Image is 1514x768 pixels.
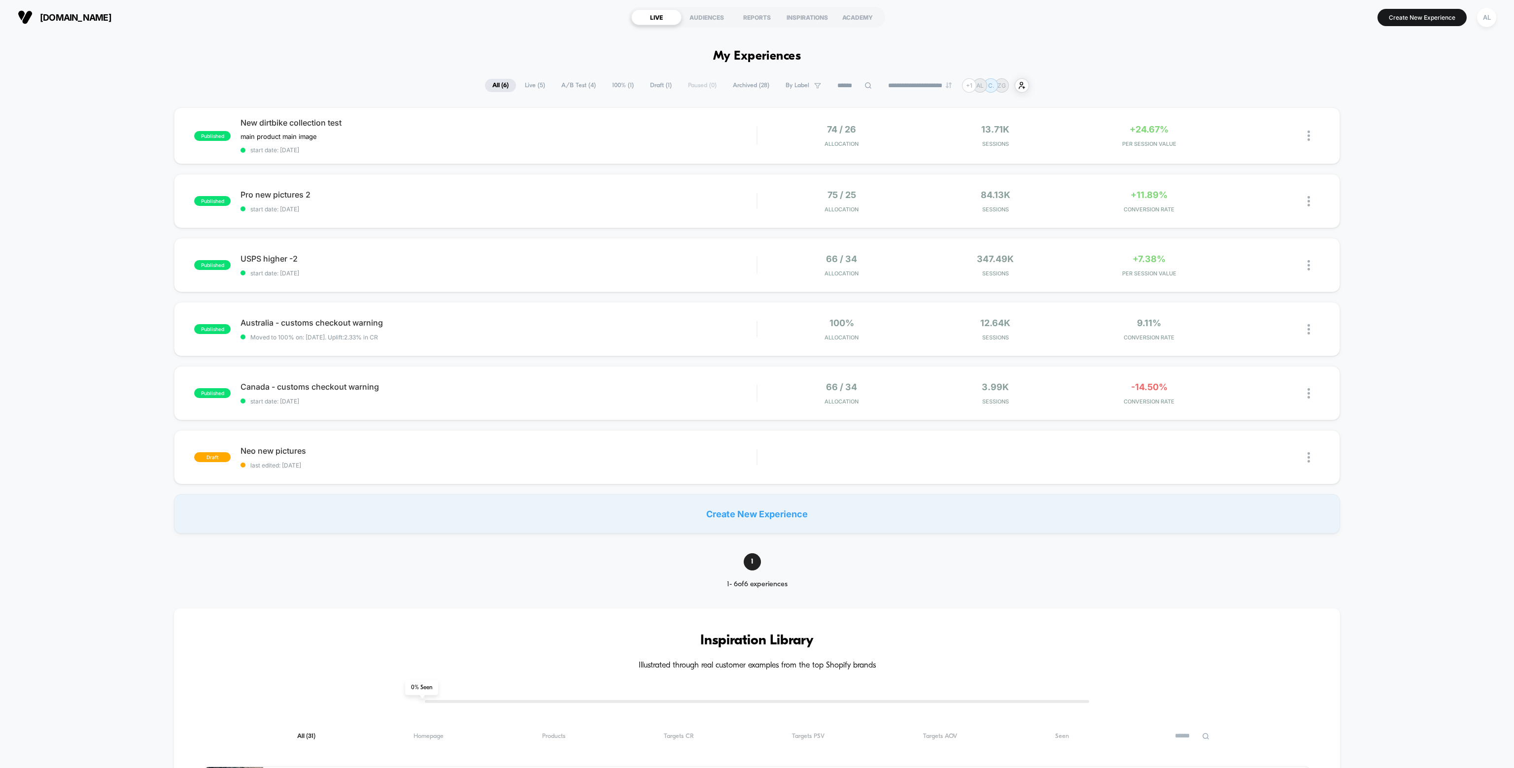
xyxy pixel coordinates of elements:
span: published [194,324,231,334]
span: Targets PSV [792,733,825,740]
div: + 1 [962,78,976,93]
span: published [194,260,231,270]
span: last edited: [DATE] [241,462,757,469]
img: close [1308,324,1310,334]
span: Homepage [413,733,444,740]
img: close [1308,131,1310,141]
div: INSPIRATIONS [782,9,832,25]
span: Sessions [921,334,1070,341]
span: Allocation [825,206,859,213]
button: AL [1474,7,1499,28]
span: Sessions [921,270,1070,277]
div: AUDIENCES [682,9,732,25]
span: -14.50% [1131,382,1168,392]
span: Sessions [921,206,1070,213]
h1: My Experiences [713,49,801,64]
span: Archived ( 28 ) [725,79,777,92]
span: All ( 6 ) [485,79,516,92]
div: ACADEMY [832,9,883,25]
span: Canada - customs checkout warning [241,382,757,392]
h3: Inspiration Library [204,633,1310,649]
span: Allocation [825,334,859,341]
span: 100% [829,318,854,328]
span: Draft ( 1 ) [643,79,679,92]
img: Visually logo [18,10,33,25]
img: close [1308,452,1310,463]
span: Neo new pictures [241,446,757,456]
span: CONVERSION RATE [1075,398,1224,405]
span: By Label [786,82,809,89]
span: 66 / 34 [826,254,857,264]
span: 84.13k [981,190,1010,200]
span: ( 31 ) [306,733,315,739]
span: +11.89% [1131,190,1168,200]
span: All [297,733,315,740]
span: start date: [DATE] [241,398,757,405]
div: REPORTS [732,9,782,25]
span: Live ( 5 ) [517,79,552,92]
span: 1 [744,553,761,570]
span: 3.99k [982,382,1009,392]
span: 66 / 34 [826,382,857,392]
span: main product main image [241,133,317,140]
span: +7.38% [1133,254,1166,264]
span: 13.71k [981,124,1009,134]
span: Australia - customs checkout warning [241,318,757,328]
span: 347.49k [977,254,1014,264]
span: Sessions [921,398,1070,405]
span: New dirtbike collection test [241,118,757,128]
h4: Illustrated through real customer examples from the top Shopify brands [204,661,1310,670]
span: Products [542,733,565,740]
button: Create New Experience [1377,9,1467,26]
span: published [194,388,231,398]
span: +24.67% [1130,124,1169,134]
div: Create New Experience [174,494,1340,534]
p: ZG [998,82,1006,89]
span: 0 % Seen [405,680,438,695]
img: close [1308,388,1310,399]
img: close [1308,196,1310,206]
span: Pro new pictures 2 [241,190,757,200]
p: AL [976,82,984,89]
img: end [946,82,952,88]
span: start date: [DATE] [241,146,757,154]
span: published [194,131,231,141]
button: [DOMAIN_NAME] [15,9,114,25]
span: Targets CR [664,733,694,740]
span: published [194,196,231,206]
span: CONVERSION RATE [1075,206,1224,213]
span: 75 / 25 [827,190,856,200]
span: draft [194,452,231,462]
span: Sessions [921,140,1070,147]
span: Moved to 100% on: [DATE] . Uplift: 2.33% in CR [250,334,378,341]
span: start date: [DATE] [241,205,757,213]
span: 74 / 26 [827,124,856,134]
div: LIVE [631,9,682,25]
span: start date: [DATE] [241,269,757,277]
span: 9.11% [1137,318,1161,328]
span: Allocation [825,270,859,277]
span: USPS higher -2 [241,254,757,264]
span: PER SESSION VALUE [1075,270,1224,277]
span: Allocation [825,140,859,147]
span: 12.64k [980,318,1010,328]
p: C. [988,82,994,89]
span: Allocation [825,398,859,405]
img: close [1308,260,1310,270]
span: Seen [1055,733,1069,740]
span: A/B Test ( 4 ) [554,79,603,92]
span: PER SESSION VALUE [1075,140,1224,147]
span: 100% ( 1 ) [605,79,641,92]
div: AL [1477,8,1496,27]
span: CONVERSION RATE [1075,334,1224,341]
span: Targets AOV [923,733,957,740]
span: [DOMAIN_NAME] [40,12,111,23]
div: 1 - 6 of 6 experiences [710,580,805,589]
